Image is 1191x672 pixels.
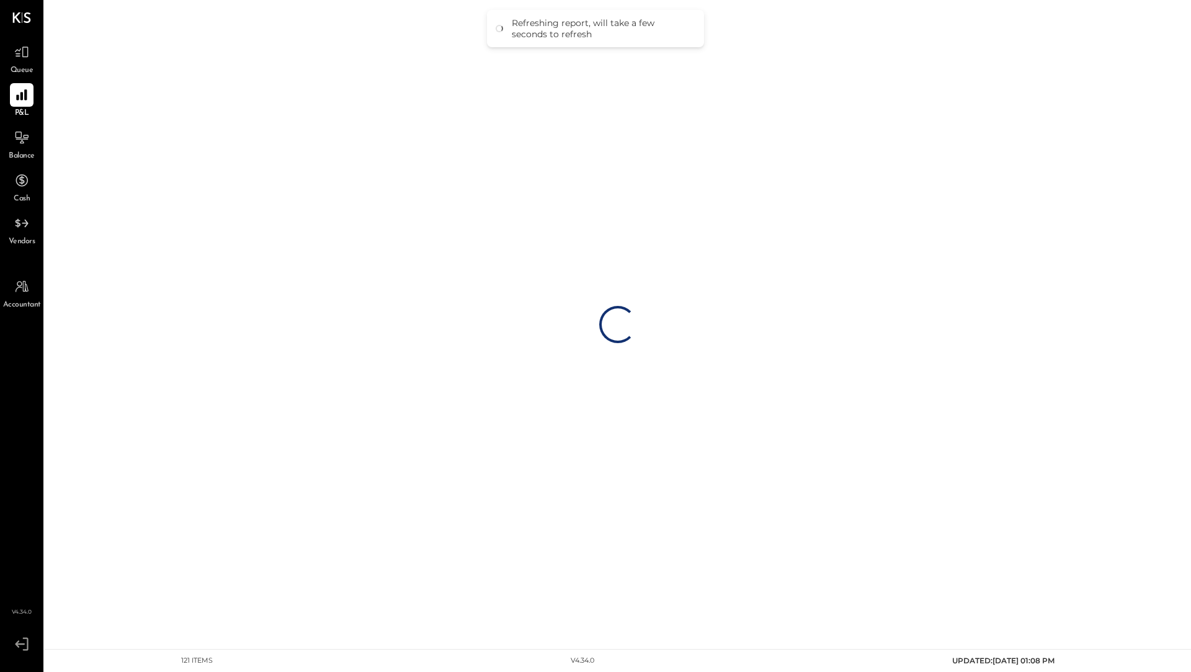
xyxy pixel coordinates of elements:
[3,300,41,311] span: Accountant
[952,656,1055,665] span: UPDATED: [DATE] 01:08 PM
[181,656,213,666] div: 121 items
[1,169,43,205] a: Cash
[1,212,43,248] a: Vendors
[571,656,594,666] div: v 4.34.0
[512,17,692,40] div: Refreshing report, will take a few seconds to refresh
[15,108,29,119] span: P&L
[1,126,43,162] a: Balance
[1,40,43,76] a: Queue
[1,83,43,119] a: P&L
[11,65,33,76] span: Queue
[9,236,35,248] span: Vendors
[14,194,30,205] span: Cash
[1,275,43,311] a: Accountant
[9,151,35,162] span: Balance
